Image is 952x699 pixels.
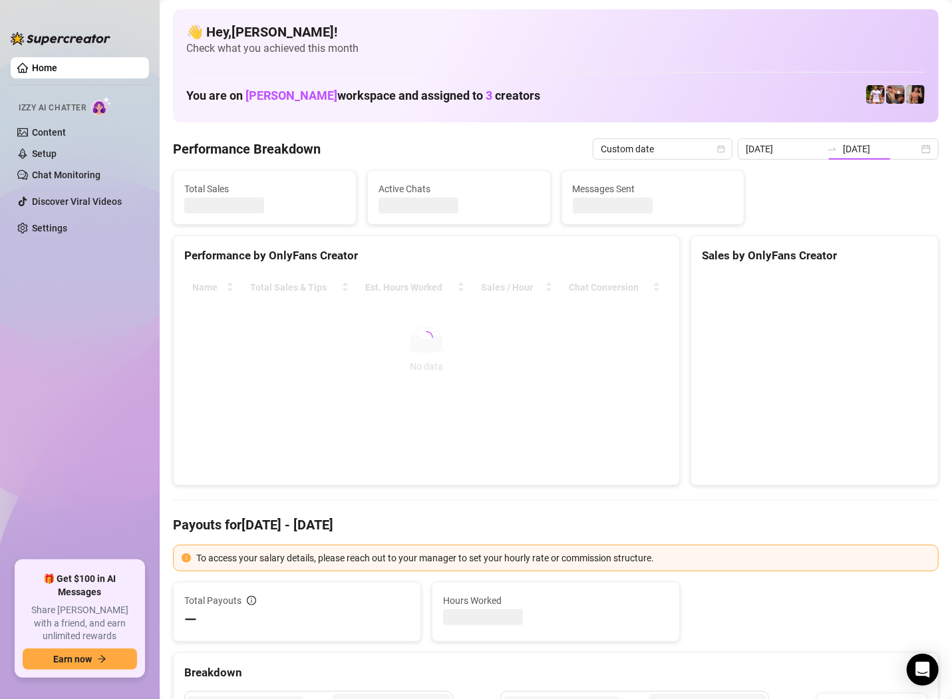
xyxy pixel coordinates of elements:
[32,170,100,180] a: Chat Monitoring
[245,88,337,102] span: [PERSON_NAME]
[23,604,137,643] span: Share [PERSON_NAME] with a friend, and earn unlimited rewards
[32,63,57,73] a: Home
[702,247,927,265] div: Sales by OnlyFans Creator
[32,196,122,207] a: Discover Viral Videos
[843,142,919,156] input: End date
[19,102,86,114] span: Izzy AI Chatter
[746,142,822,156] input: Start date
[97,654,106,664] span: arrow-right
[184,609,197,630] span: —
[379,182,540,196] span: Active Chats
[827,144,838,154] span: swap-right
[886,85,905,104] img: Osvaldo
[182,553,191,563] span: exclamation-circle
[906,85,925,104] img: Zach
[32,148,57,159] a: Setup
[173,515,939,534] h4: Payouts for [DATE] - [DATE]
[866,85,885,104] img: Hector
[601,139,724,159] span: Custom date
[184,182,345,196] span: Total Sales
[184,593,241,608] span: Total Payouts
[486,88,492,102] span: 3
[196,551,930,565] div: To access your salary details, please reach out to your manager to set your hourly rate or commis...
[23,573,137,599] span: 🎁 Get $100 in AI Messages
[186,23,925,41] h4: 👋 Hey, [PERSON_NAME] !
[53,654,92,664] span: Earn now
[717,145,725,153] span: calendar
[443,593,669,608] span: Hours Worked
[23,648,137,670] button: Earn nowarrow-right
[32,127,66,138] a: Content
[91,96,112,116] img: AI Chatter
[907,654,939,686] div: Open Intercom Messenger
[420,331,433,345] span: loading
[573,182,734,196] span: Messages Sent
[247,596,256,605] span: info-circle
[184,664,927,682] div: Breakdown
[827,144,838,154] span: to
[173,140,321,158] h4: Performance Breakdown
[186,88,540,103] h1: You are on workspace and assigned to creators
[32,223,67,233] a: Settings
[11,32,110,45] img: logo-BBDzfeDw.svg
[184,247,669,265] div: Performance by OnlyFans Creator
[186,41,925,56] span: Check what you achieved this month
